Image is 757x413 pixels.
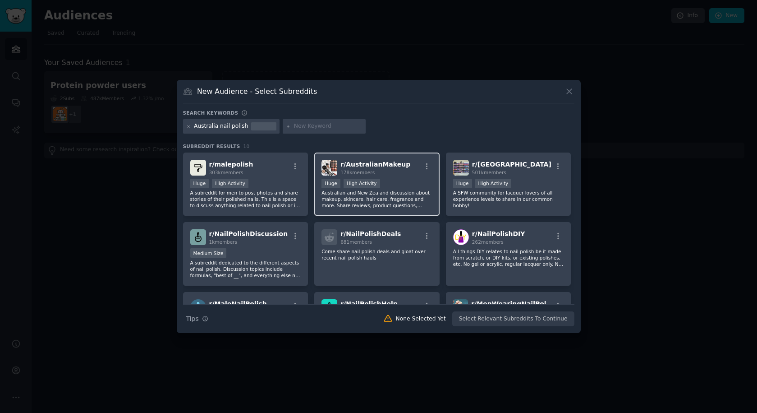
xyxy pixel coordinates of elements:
div: None Selected Yet [396,315,446,323]
img: Nailpolish [453,160,469,176]
div: Huge [453,179,472,188]
span: r/ malepolish [209,161,253,168]
span: 262 members [472,239,504,245]
p: All things DIY relates to nail polish be it made from scratch, or DIY kits, or existing polishes,... [453,248,564,267]
div: Huge [190,179,209,188]
div: Australia nail polish [194,122,248,130]
span: 1k members [209,239,238,245]
input: New Keyword [294,122,362,130]
div: High Activity [344,179,380,188]
div: High Activity [475,179,512,188]
img: NailPolishDiscussion [190,229,206,245]
img: MaleNailPolish [190,299,206,315]
span: r/ MaleNailPolish [209,300,267,307]
p: Australian and New Zealand discussion about makeup, skincare, hair care, fragrance and more. Shar... [321,190,432,209]
span: r/ [GEOGRAPHIC_DATA] [472,161,551,168]
div: High Activity [212,179,248,188]
span: 501k members [472,170,506,175]
span: r/ AustralianMakeup [340,161,410,168]
img: NailPolishDIY [453,229,469,245]
p: Come share nail polish deals and gloat over recent nail polish hauls [321,248,432,261]
img: MenWearingNailPolish [453,299,468,315]
span: 303k members [209,170,243,175]
p: A subreddit dedicated to the different aspects of nail polish. Discussion topics include formulas... [190,260,301,278]
h3: Search keywords [183,110,239,116]
span: 178k members [340,170,375,175]
span: r/ NailPolishDeals [340,230,401,237]
img: AustralianMakeup [321,160,337,176]
span: r/ NailPolishDiscussion [209,230,288,237]
h3: New Audience - Select Subreddits [197,87,317,96]
span: Subreddit Results [183,143,240,149]
img: NailPolishHelp [321,299,337,315]
div: Huge [321,179,340,188]
img: malepolish [190,160,206,176]
p: A SFW community for lacquer lovers of all experience levels to share in our common hobby! [453,190,564,209]
span: r/ NailPolishDIY [472,230,525,237]
div: Medium Size [190,248,227,258]
p: A subreddit for men to post photos and share stories of their polished nails. This is a space to ... [190,190,301,209]
span: r/ MenWearingNailPolish [471,300,557,307]
span: 10 [243,144,250,149]
span: Tips [186,314,199,324]
span: 681 members [340,239,372,245]
button: Tips [183,311,211,327]
span: r/ NailPolishHelp [340,300,398,307]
